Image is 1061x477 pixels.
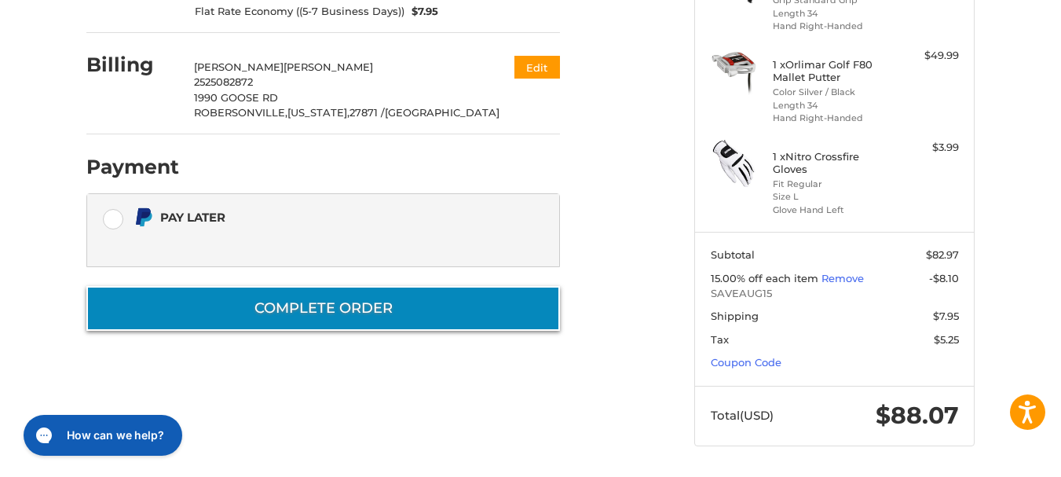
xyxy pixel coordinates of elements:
[194,75,253,88] span: 2525082872
[711,356,781,369] a: Coupon Code
[194,106,287,119] span: ROBERSONVILLE,
[711,272,821,284] span: 15.00% off each item
[711,333,729,346] span: Tax
[160,204,461,230] div: Pay Later
[194,91,278,104] span: 1990 GOOSE RD
[773,99,893,112] li: Length 34
[773,112,893,125] li: Hand Right-Handed
[773,86,893,99] li: Color Silver / Black
[86,286,560,331] button: Complete order
[711,248,755,261] span: Subtotal
[931,435,1061,477] iframe: Google Customer Reviews
[711,408,774,423] span: Total (USD)
[195,4,404,20] span: Flat Rate Economy ((5-7 Business Days))
[385,106,499,119] span: [GEOGRAPHIC_DATA]
[773,20,893,33] li: Hand Right-Handed
[773,190,893,204] li: Size L
[194,61,284,73] span: [PERSON_NAME]
[404,4,439,20] span: $7.95
[929,272,959,284] span: -$8.10
[134,233,462,248] iframe: PayPal Message 1
[773,150,893,176] h4: 1 x Nitro Crossfire Gloves
[897,140,959,156] div: $3.99
[934,333,959,346] span: $5.25
[773,7,893,20] li: Length 34
[711,310,759,322] span: Shipping
[933,310,959,322] span: $7.95
[711,286,959,302] span: SAVEAUG15
[16,409,187,461] iframe: Gorgias live chat messenger
[773,204,893,217] li: Glove Hand Left
[897,48,959,64] div: $49.99
[86,155,179,179] h2: Payment
[349,106,385,119] span: 27871 /
[284,61,373,73] span: [PERSON_NAME]
[926,248,959,261] span: $82.97
[773,178,893,191] li: Fit Regular
[773,58,893,84] h4: 1 x Orlimar Golf F80 Mallet Putter
[287,106,349,119] span: [US_STATE],
[876,401,959,430] span: $88.07
[134,207,153,227] img: Pay Later icon
[821,272,864,284] a: Remove
[86,53,178,77] h2: Billing
[514,56,560,79] button: Edit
